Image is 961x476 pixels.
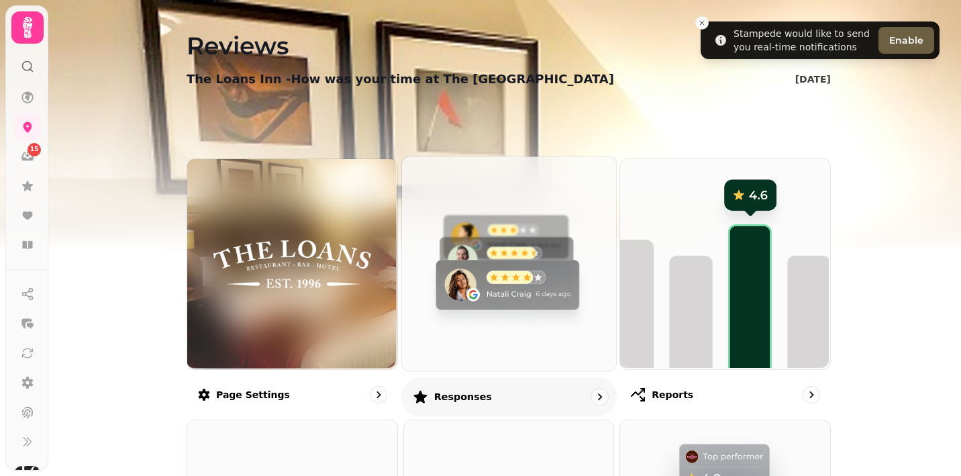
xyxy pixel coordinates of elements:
[593,390,606,403] svg: go to
[434,390,491,403] p: Responses
[187,70,614,89] p: The Loans Inn - How was your time at The [GEOGRAPHIC_DATA]
[795,73,831,86] p: [DATE]
[400,155,614,369] img: Responses
[401,156,617,416] a: ResponsesResponses
[14,143,41,170] a: 15
[213,221,370,307] img: How was your time at The Loans Inn
[187,158,398,414] a: Page settingsHow was your time at The Loans InnPage settings
[805,388,818,401] svg: go to
[619,158,829,368] img: Reports
[216,388,290,401] p: Page settings
[652,388,693,401] p: Reports
[619,158,831,414] a: ReportsReports
[30,145,39,154] span: 15
[372,388,385,401] svg: go to
[878,27,934,54] button: Enable
[734,27,873,54] div: Stampede would like to send you real-time notifications
[695,16,709,30] button: Close toast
